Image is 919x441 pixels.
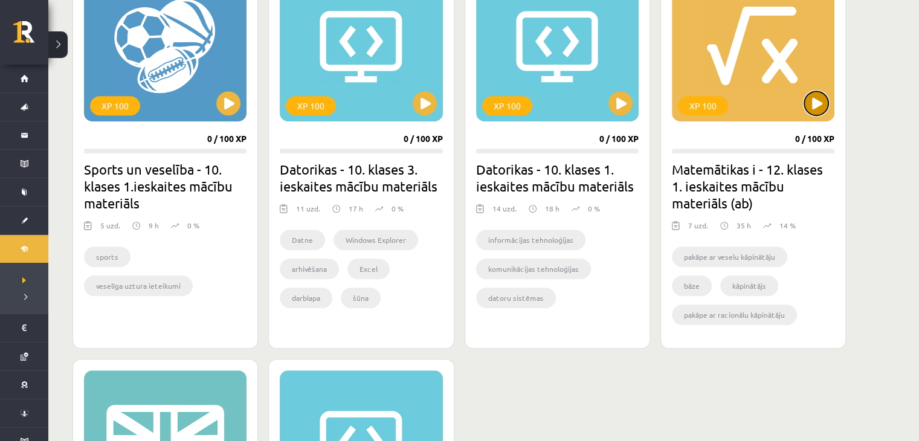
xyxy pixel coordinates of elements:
[476,288,556,308] li: datoru sistēmas
[347,259,390,279] li: Excel
[187,220,199,231] p: 0 %
[672,275,712,296] li: bāze
[296,203,320,221] div: 11 uzd.
[392,203,404,214] p: 0 %
[779,220,796,231] p: 14 %
[588,203,600,214] p: 0 %
[286,96,336,115] div: XP 100
[720,275,778,296] li: kāpinātājs
[476,230,585,250] li: informācijas tehnoloģijas
[280,230,325,250] li: Datne
[280,259,339,279] li: arhivēšana
[672,304,797,325] li: pakāpe ar racionālu kāpinātāju
[280,288,332,308] li: darblapa
[84,275,193,296] li: veselīga uztura ieteikumi
[90,96,140,115] div: XP 100
[737,220,751,231] p: 35 h
[678,96,728,115] div: XP 100
[672,246,787,267] li: pakāpe ar veselu kāpinātāju
[100,220,120,238] div: 5 uzd.
[334,230,418,250] li: Windows Explorer
[476,259,591,279] li: komunikācijas tehnoloģijas
[545,203,559,214] p: 18 h
[149,220,159,231] p: 9 h
[349,203,363,214] p: 17 h
[476,161,639,195] h2: Datorikas - 10. klases 1. ieskaites mācību materiāls
[280,161,442,195] h2: Datorikas - 10. klases 3. ieskaites mācību materiāls
[84,246,131,267] li: sports
[482,96,532,115] div: XP 100
[688,220,708,238] div: 7 uzd.
[672,161,834,211] h2: Matemātikas i - 12. klases 1. ieskaites mācību materiāls (ab)
[84,161,247,211] h2: Sports un veselība - 10. klases 1.ieskaites mācību materiāls
[341,288,381,308] li: šūna
[13,21,48,51] a: Rīgas 1. Tālmācības vidusskola
[492,203,517,221] div: 14 uzd.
